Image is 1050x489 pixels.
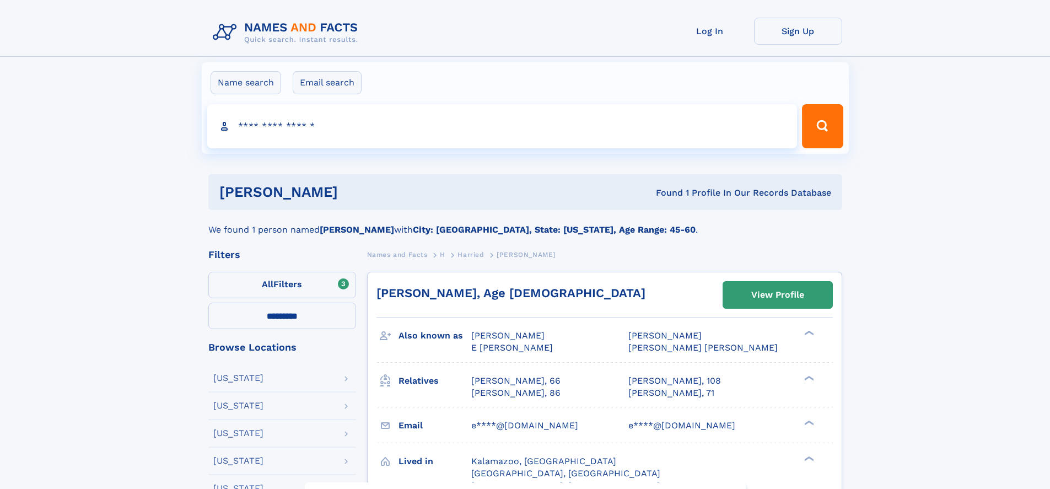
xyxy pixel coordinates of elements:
[367,248,428,261] a: Names and Facts
[628,330,702,341] span: [PERSON_NAME]
[802,104,843,148] button: Search Button
[376,286,645,300] a: [PERSON_NAME], Age [DEMOGRAPHIC_DATA]
[208,272,356,298] label: Filters
[471,387,561,399] a: [PERSON_NAME], 86
[208,18,367,47] img: Logo Names and Facts
[440,248,445,261] a: H
[471,468,660,479] span: [GEOGRAPHIC_DATA], [GEOGRAPHIC_DATA]
[628,375,721,387] a: [PERSON_NAME], 108
[208,342,356,352] div: Browse Locations
[440,251,445,259] span: H
[497,187,831,199] div: Found 1 Profile In Our Records Database
[208,250,356,260] div: Filters
[213,374,263,383] div: [US_STATE]
[754,18,842,45] a: Sign Up
[399,416,471,435] h3: Email
[801,374,815,381] div: ❯
[628,387,714,399] a: [PERSON_NAME], 71
[262,279,273,289] span: All
[666,18,754,45] a: Log In
[211,71,281,94] label: Name search
[399,326,471,345] h3: Also known as
[213,429,263,438] div: [US_STATE]
[801,455,815,462] div: ❯
[801,419,815,426] div: ❯
[457,251,484,259] span: Harried
[213,401,263,410] div: [US_STATE]
[413,224,696,235] b: City: [GEOGRAPHIC_DATA], State: [US_STATE], Age Range: 45-60
[801,330,815,337] div: ❯
[471,342,553,353] span: E [PERSON_NAME]
[219,185,497,199] h1: [PERSON_NAME]
[497,251,556,259] span: [PERSON_NAME]
[320,224,394,235] b: [PERSON_NAME]
[457,248,484,261] a: Harried
[471,456,616,466] span: Kalamazoo, [GEOGRAPHIC_DATA]
[471,375,561,387] a: [PERSON_NAME], 66
[213,456,263,465] div: [US_STATE]
[293,71,362,94] label: Email search
[399,452,471,471] h3: Lived in
[751,282,804,308] div: View Profile
[471,330,545,341] span: [PERSON_NAME]
[208,210,842,237] div: We found 1 person named with .
[628,342,778,353] span: [PERSON_NAME] [PERSON_NAME]
[207,104,798,148] input: search input
[723,282,832,308] a: View Profile
[399,372,471,390] h3: Relatives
